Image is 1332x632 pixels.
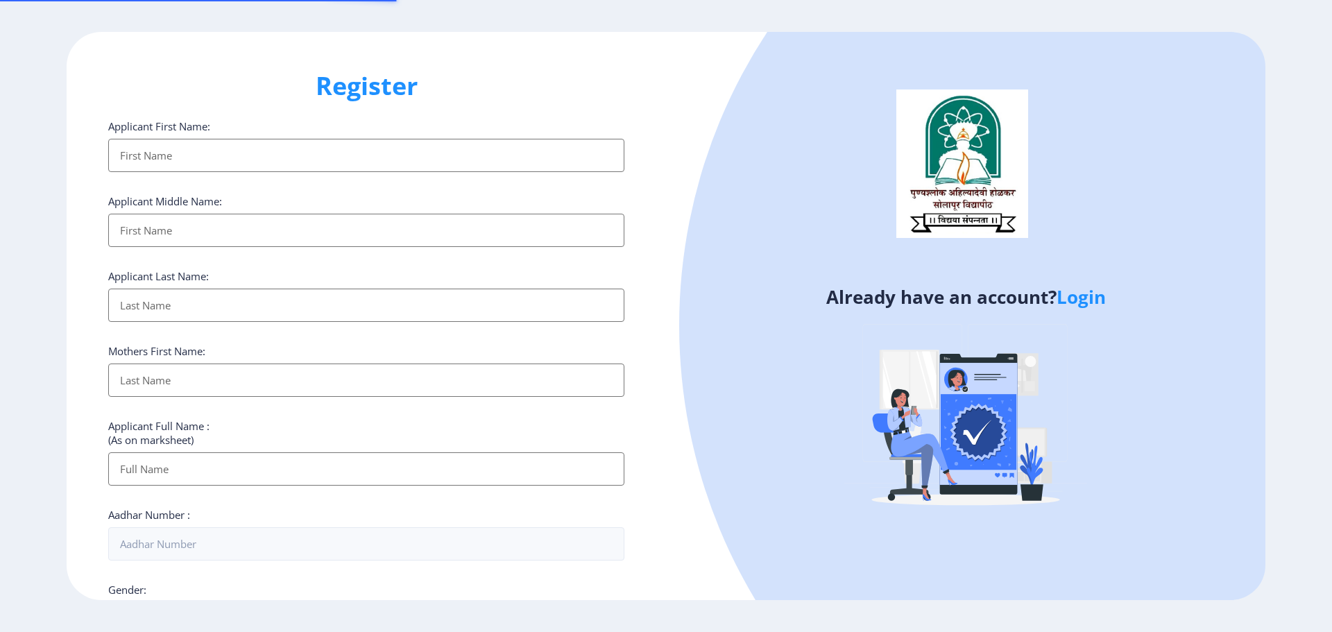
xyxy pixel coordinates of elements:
[108,419,210,447] label: Applicant Full Name : (As on marksheet)
[844,298,1087,540] img: Verified-rafiki.svg
[108,452,624,486] input: Full Name
[108,364,624,397] input: Last Name
[676,286,1255,308] h4: Already have an account?
[108,583,146,597] label: Gender:
[1057,284,1106,309] a: Login
[108,139,624,172] input: First Name
[108,194,222,208] label: Applicant Middle Name:
[108,69,624,103] h1: Register
[108,269,209,283] label: Applicant Last Name:
[108,508,190,522] label: Aadhar Number :
[108,289,624,322] input: Last Name
[108,527,624,561] input: Aadhar Number
[108,344,205,358] label: Mothers First Name:
[896,89,1028,238] img: logo
[108,119,210,133] label: Applicant First Name:
[108,214,624,247] input: First Name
